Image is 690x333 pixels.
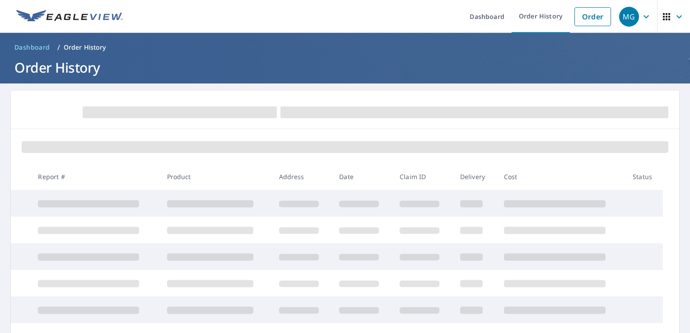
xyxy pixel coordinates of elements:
th: Date [332,163,392,190]
th: Status [625,163,663,190]
th: Cost [497,163,625,190]
nav: breadcrumb [11,40,679,55]
img: EV Logo [16,10,123,23]
th: Claim ID [392,163,453,190]
h1: Order History [11,58,679,77]
a: Dashboard [11,40,54,55]
span: Dashboard [14,43,50,52]
th: Delivery [453,163,497,190]
p: Order History [64,43,106,52]
th: Report # [31,163,159,190]
div: MG [619,7,639,27]
th: Product [160,163,272,190]
th: Address [272,163,332,190]
li: / [57,42,60,53]
a: Order [574,7,611,26]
